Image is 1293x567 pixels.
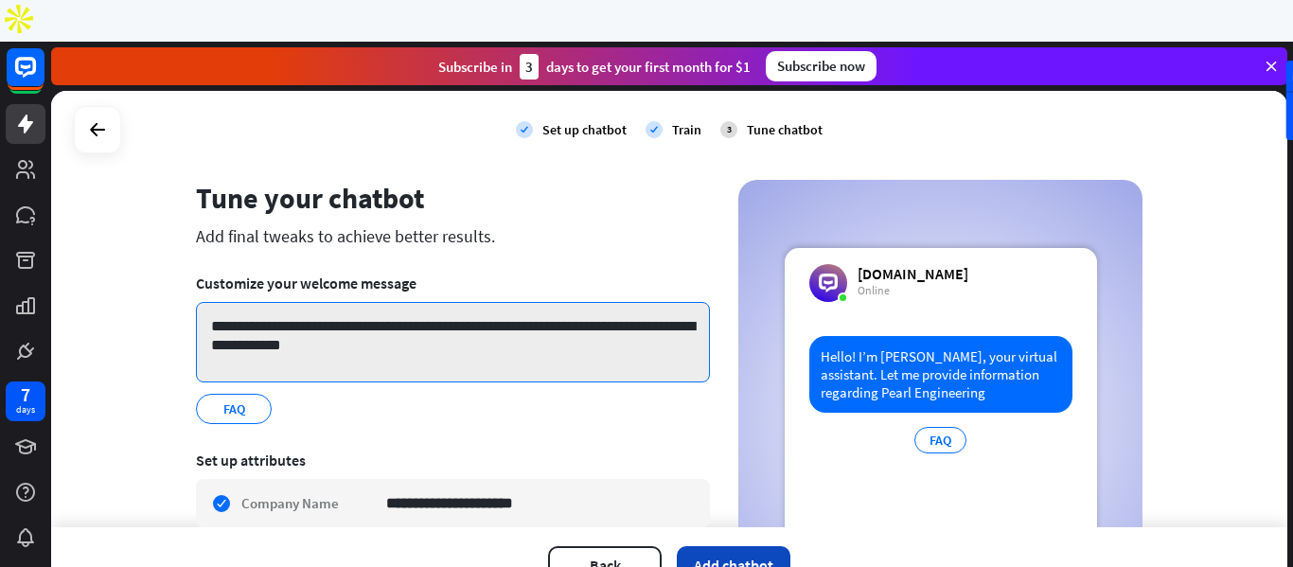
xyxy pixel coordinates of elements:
[196,180,710,216] div: Tune your chatbot
[646,121,663,138] i: check
[196,225,710,247] div: Add final tweaks to achieve better results.
[542,121,627,138] div: Set up chatbot
[858,283,968,298] div: Online
[15,8,72,64] button: Open LiveChat chat widget
[809,336,1072,413] div: Hello! I’m [PERSON_NAME], your virtual assistant. Let me provide information regarding Pearl Engi...
[516,121,533,138] i: check
[720,121,737,138] div: 3
[16,403,35,416] div: days
[196,451,710,470] div: Set up attributes
[766,51,877,81] div: Subscribe now
[747,121,823,138] div: Tune chatbot
[438,54,751,80] div: Subscribe in days to get your first month for $1
[21,386,30,403] div: 7
[672,121,701,138] div: Train
[914,427,966,453] div: FAQ
[221,399,247,419] span: FAQ
[6,381,45,421] a: 7 days
[196,274,710,292] div: Customize your welcome message
[858,264,968,283] div: [DOMAIN_NAME]
[520,54,539,80] div: 3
